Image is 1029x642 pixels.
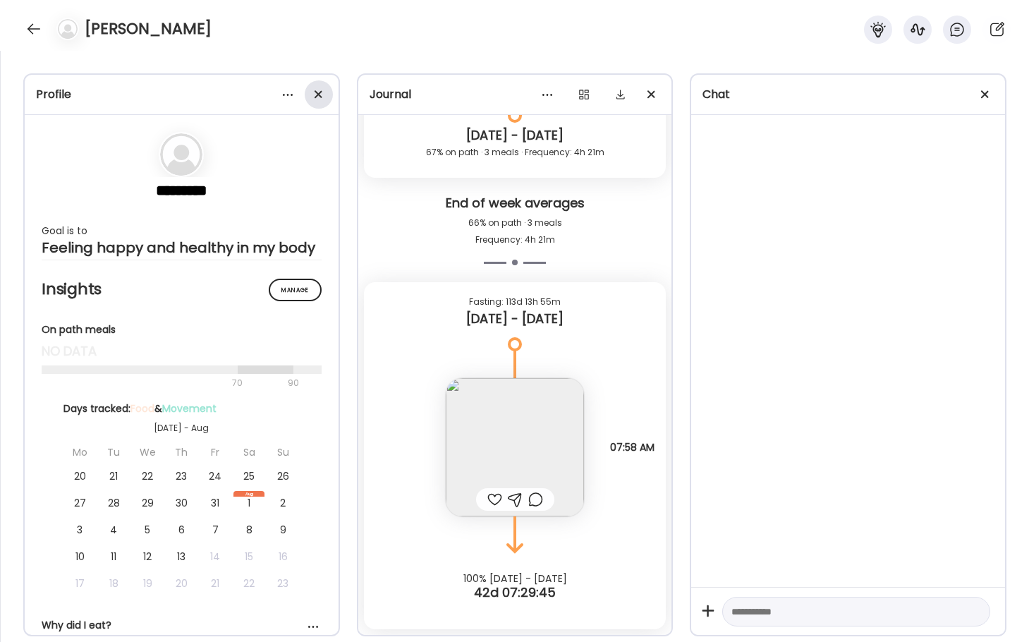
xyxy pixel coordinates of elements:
div: 22 [132,464,163,488]
div: Goal is to [42,222,322,239]
img: bg-avatar-default.svg [160,133,202,176]
div: 21 [98,464,129,488]
div: 3 [64,518,95,542]
div: Fasting: 113d 13h 55m [375,293,655,310]
div: 30 [166,491,197,515]
div: Journal [370,86,661,103]
div: Manage [269,279,322,301]
div: 20 [64,464,95,488]
div: 27 [64,491,95,515]
div: Profile [36,86,327,103]
div: 2 [267,491,298,515]
div: 42d 07:29:45 [358,584,672,601]
div: 31 [200,491,231,515]
div: Tu [98,440,129,464]
div: 70 [42,375,284,392]
div: 10 [64,545,95,569]
div: 22 [233,571,264,595]
div: 28 [98,491,129,515]
div: Mo [64,440,95,464]
div: [DATE] - Aug [63,422,299,435]
div: 19 [132,571,163,595]
h2: Insights [42,279,322,300]
div: 9 [267,518,298,542]
div: 15 [233,545,264,569]
div: 11 [98,545,129,569]
h4: [PERSON_NAME] [85,18,212,40]
div: 8 [233,518,264,542]
div: 4 [98,518,129,542]
img: images%2FZC4S0sB4eoYZ5xbX6R2l3997fiq1%2FSPpMhhH7Ga77jRUCByey%2FTnrFd6y2rDqCcjG4lZAn_240 [446,378,584,516]
div: 13 [166,545,197,569]
div: 90 [286,375,300,392]
div: We [132,440,163,464]
div: 67% on path · 3 meals · Frequency: 4h 21m [375,144,655,161]
div: Days tracked: & [63,401,299,416]
div: 100% [DATE] - [DATE] [358,573,672,584]
div: 6 [166,518,197,542]
div: 21 [200,571,231,595]
div: Why did I eat? [42,618,322,633]
div: Th [166,440,197,464]
div: Aug [233,491,264,497]
div: 5 [132,518,163,542]
div: no data [42,343,322,360]
div: 20 [166,571,197,595]
div: 14 [200,545,231,569]
div: On path meals [42,322,322,337]
div: 66% on path · 3 meals Frequency: 4h 21m [370,214,661,248]
div: 18 [98,571,129,595]
span: 07:58 AM [610,441,654,454]
div: 25 [233,464,264,488]
div: Su [267,440,298,464]
img: bg-avatar-default.svg [58,19,78,39]
div: 12 [132,545,163,569]
div: 17 [64,571,95,595]
div: 7 [200,518,231,542]
div: 23 [166,464,197,488]
div: 26 [267,464,298,488]
div: Sa [233,440,264,464]
div: Fr [200,440,231,464]
div: Feeling happy and healthy in my body [42,239,322,256]
div: 16 [267,545,298,569]
div: 24 [200,464,231,488]
div: [DATE] - [DATE] [375,310,655,327]
span: Movement [162,401,217,416]
span: Food [130,401,154,416]
div: 23 [267,571,298,595]
div: 29 [132,491,163,515]
div: [DATE] - [DATE] [375,127,655,144]
div: 1 [233,491,264,515]
div: End of week averages [370,195,661,214]
div: Chat [702,86,994,103]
